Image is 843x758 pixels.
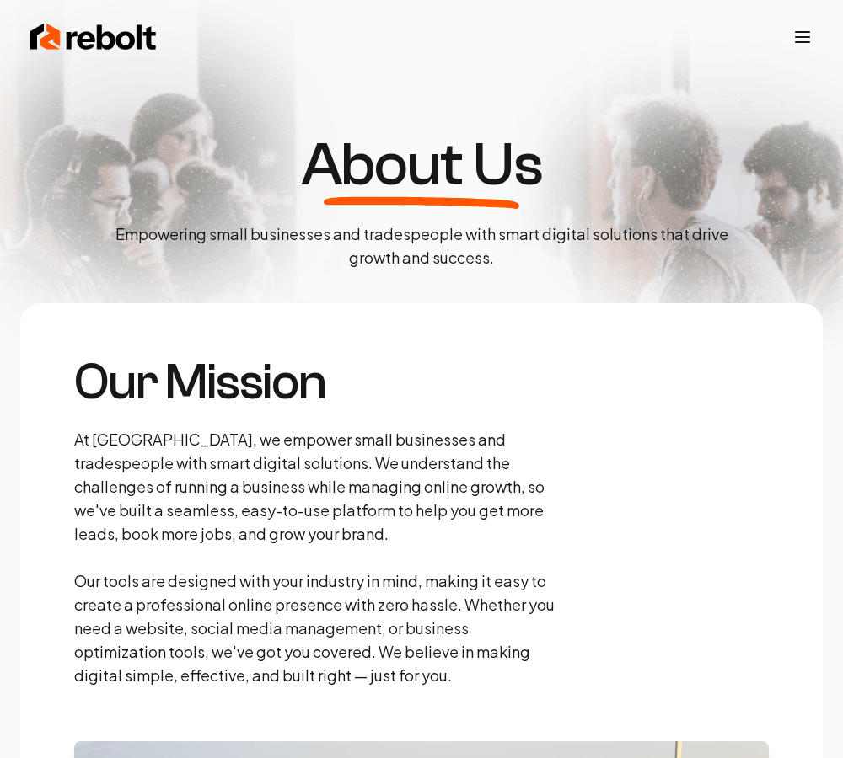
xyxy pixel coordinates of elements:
[30,20,157,54] img: Rebolt Logo
[74,357,560,408] h3: Our Mission
[101,222,742,270] p: Empowering small businesses and tradespeople with smart digital solutions that drive growth and s...
[301,135,542,195] h1: About Us
[792,27,813,47] button: Toggle mobile menu
[74,428,560,687] p: At [GEOGRAPHIC_DATA], we empower small businesses and tradespeople with smart digital solutions. ...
